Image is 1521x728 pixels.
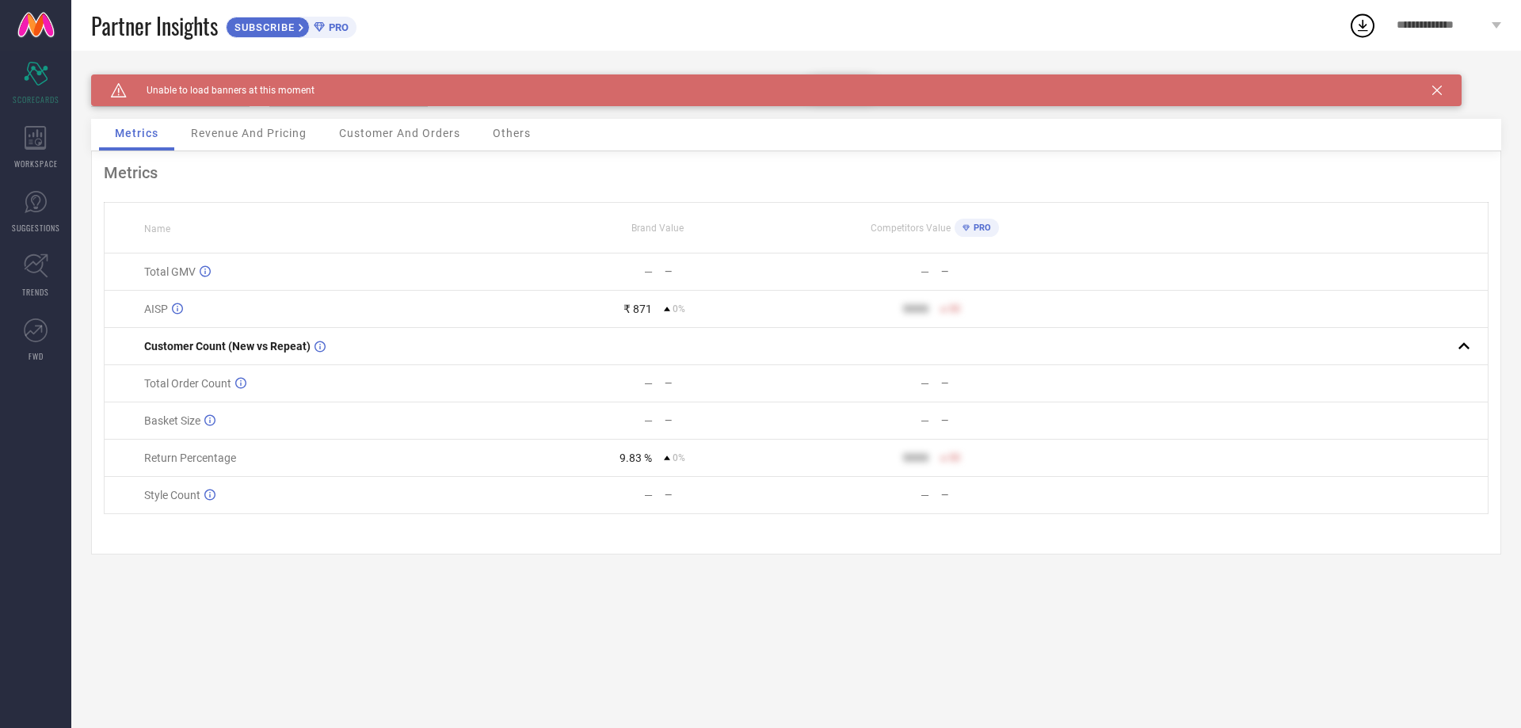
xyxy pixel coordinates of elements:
span: Competitors Value [871,223,951,234]
span: Customer Count (New vs Repeat) [144,340,311,353]
div: — [921,265,929,278]
div: — [921,377,929,390]
div: — [665,266,795,277]
span: Brand Value [631,223,684,234]
div: — [941,266,1072,277]
div: 9999 [903,303,928,315]
div: 9999 [903,452,928,464]
span: AISP [144,303,168,315]
div: — [941,378,1072,389]
span: Total GMV [144,265,196,278]
span: Basket Size [144,414,200,427]
a: SUBSCRIBEPRO [226,13,356,38]
span: Unable to load banners at this moment [127,85,314,96]
span: 0% [673,452,685,463]
span: SCORECARDS [13,93,59,105]
div: — [665,378,795,389]
span: PRO [325,21,349,33]
span: Others [493,127,531,139]
span: SUGGESTIONS [12,222,60,234]
div: — [644,414,653,427]
span: TRENDS [22,286,49,298]
span: Partner Insights [91,10,218,42]
span: Return Percentage [144,452,236,464]
div: 9.83 % [619,452,652,464]
span: FWD [29,350,44,362]
span: 50 [949,452,960,463]
span: Revenue And Pricing [191,127,307,139]
div: — [665,415,795,426]
div: Open download list [1348,11,1377,40]
div: — [644,489,653,501]
div: ₹ 871 [623,303,652,315]
span: Name [144,223,170,234]
div: — [921,414,929,427]
div: Metrics [104,163,1489,182]
div: Brand [91,74,250,86]
div: — [644,265,653,278]
span: Metrics [115,127,158,139]
span: Total Order Count [144,377,231,390]
span: 50 [949,303,960,314]
div: — [941,490,1072,501]
span: SUBSCRIBE [227,21,299,33]
span: WORKSPACE [14,158,58,170]
div: — [644,377,653,390]
span: PRO [970,223,991,233]
span: 0% [673,303,685,314]
span: Customer And Orders [339,127,460,139]
div: — [921,489,929,501]
div: — [941,415,1072,426]
div: — [665,490,795,501]
span: Style Count [144,489,200,501]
